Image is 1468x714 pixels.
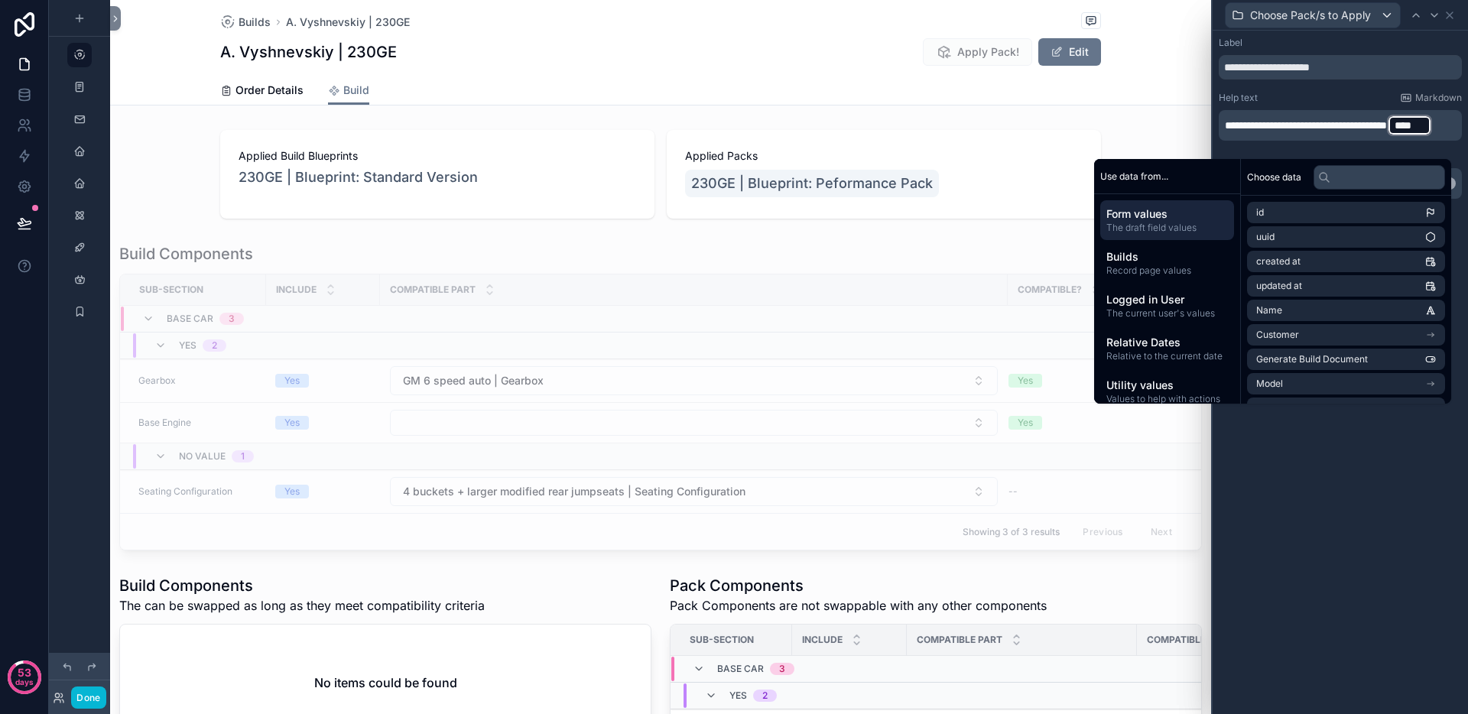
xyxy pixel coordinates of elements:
[1094,194,1240,404] div: scrollable content
[917,634,1002,646] span: Compatible part
[1415,92,1462,104] span: Markdown
[235,83,304,98] span: Order Details
[1106,307,1228,320] span: The current user's values
[1038,38,1101,66] button: Edit
[1400,92,1462,104] a: Markdown
[71,686,106,709] button: Done
[1106,335,1228,350] span: Relative Dates
[1219,110,1462,141] div: scrollable content
[1250,8,1371,23] span: Choose Pack/s to Apply
[729,690,747,702] span: Yes
[343,83,369,98] span: Build
[220,41,397,63] h1: A. Vyshnevskiy | 230GE
[15,671,34,693] p: days
[241,450,245,462] div: 1
[1018,284,1082,296] span: Compatible?
[1106,378,1228,393] span: Utility values
[1106,265,1228,277] span: Record page values
[1247,171,1301,183] span: Choose data
[1225,2,1401,28] button: Choose Pack/s to Apply
[179,450,226,462] span: No value
[1147,634,1211,646] span: Compatible?
[717,663,764,675] span: Base Car
[1219,37,1242,49] label: Label
[1219,92,1258,104] label: Help text
[229,313,235,325] div: 3
[18,665,31,680] p: 53
[179,339,196,352] span: Yes
[276,284,317,296] span: Include
[1106,292,1228,307] span: Logged in User
[1100,170,1168,183] span: Use data from...
[1106,222,1228,234] span: The draft field values
[1106,350,1228,362] span: Relative to the current date
[802,634,843,646] span: Include
[1106,393,1228,405] span: Values to help with actions
[286,15,410,30] a: A. Vyshnevskiy | 230GE
[690,634,754,646] span: Sub-Section
[779,663,785,675] div: 3
[1106,206,1228,222] span: Form values
[139,284,203,296] span: Sub-Section
[390,284,476,296] span: Compatible part
[239,15,271,30] span: Builds
[220,15,271,30] a: Builds
[1106,249,1228,265] span: Builds
[167,313,213,325] span: Base Car
[212,339,217,352] div: 2
[220,76,304,107] a: Order Details
[963,526,1060,538] span: Showing 3 of 3 results
[328,76,369,105] a: Build
[762,690,768,702] div: 2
